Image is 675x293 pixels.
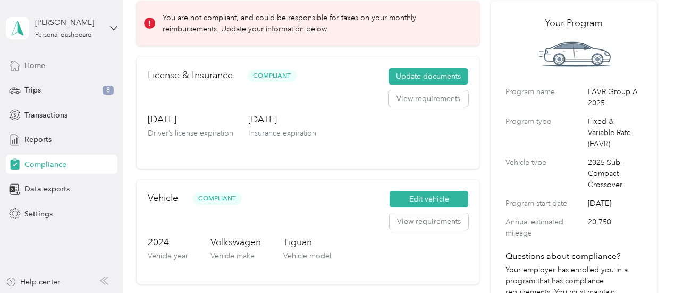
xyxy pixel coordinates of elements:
p: Vehicle model [283,250,331,262]
span: FAVR Group A 2025 [588,86,642,108]
span: Fixed & Variable Rate (FAVR) [588,116,642,149]
p: Insurance expiration [248,128,316,139]
label: Annual estimated mileage [505,216,584,239]
span: 20,750 [588,216,642,239]
h2: Your Program [505,16,642,30]
span: Transactions [24,110,67,121]
span: Compliance [24,159,66,170]
button: View requirements [390,213,468,230]
label: Program name [505,86,584,108]
h3: [DATE] [248,113,316,126]
span: 2025 Sub-Compact Crossover [588,157,642,190]
button: Edit vehicle [390,191,468,208]
h2: License & Insurance [148,68,233,82]
h4: Questions about compliance? [505,250,642,263]
span: Trips [24,85,41,96]
div: [PERSON_NAME] [35,17,102,28]
span: Data exports [24,183,70,195]
p: You are not compliant, and could be responsible for taxes on your monthly reimbursements. Update ... [163,12,465,35]
span: Home [24,60,45,71]
label: Program start date [505,198,584,209]
button: Update documents [389,68,468,85]
div: Personal dashboard [35,32,92,38]
label: Vehicle type [505,157,584,190]
label: Program type [505,116,584,149]
span: [DATE] [588,198,642,209]
iframe: Everlance-gr Chat Button Frame [615,233,675,293]
button: Help center [6,277,60,288]
span: Reports [24,134,52,145]
span: Compliant [193,192,242,205]
p: Driver’s license expiration [148,128,233,139]
p: Vehicle make [210,250,261,262]
span: Settings [24,208,53,220]
h3: [DATE] [148,113,233,126]
button: View requirements [389,90,468,107]
h3: 2024 [148,236,188,249]
p: Vehicle year [148,250,188,262]
h3: Tiguan [283,236,331,249]
h3: Volkswagen [210,236,261,249]
h2: Vehicle [148,191,178,205]
span: Compliant [248,70,297,82]
span: 8 [103,86,114,95]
